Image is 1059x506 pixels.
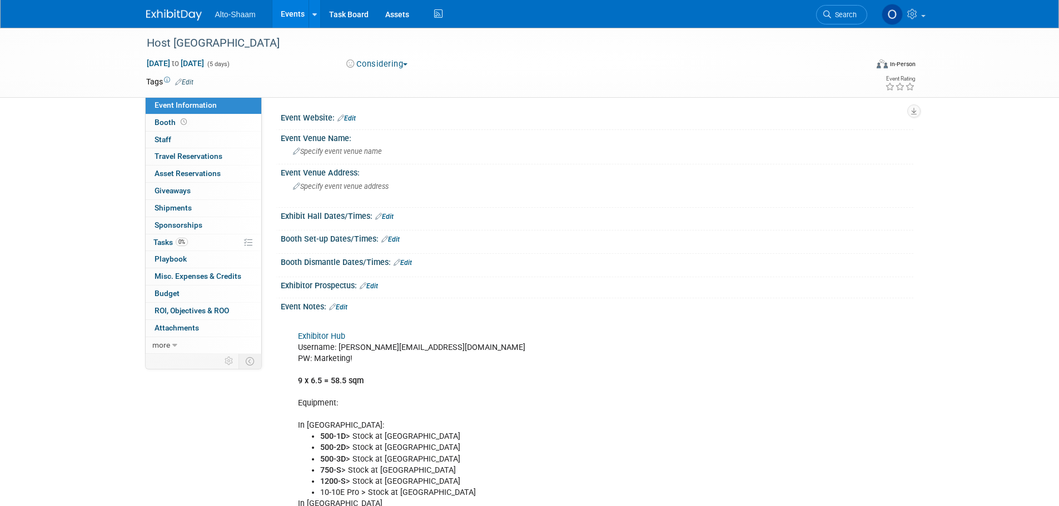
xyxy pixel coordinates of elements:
a: Edit [337,114,356,122]
span: Event Information [155,101,217,109]
img: Olivia Strasser [882,4,903,25]
div: Event Format [802,58,916,74]
img: Format-Inperson.png [877,59,888,68]
div: Event Rating [885,76,915,82]
span: more [152,340,170,349]
a: Edit [381,236,400,243]
a: Event Information [146,97,261,114]
span: ROI, Objectives & ROO [155,306,229,315]
span: Budget [155,289,180,298]
div: Exhibitor Prospectus: [281,277,913,292]
td: Toggle Event Tabs [238,354,261,368]
li: > Stock at [GEOGRAPHIC_DATA] [320,431,784,442]
td: Tags [146,76,193,87]
div: In-Person [889,60,916,68]
a: Playbook [146,251,261,268]
li: > Stock at [GEOGRAPHIC_DATA] [320,465,784,476]
a: Budget [146,285,261,302]
span: Asset Reservations [155,169,221,178]
span: Specify event venue name [293,147,382,156]
b: 9 x 6.5 = 58.5 sqm [298,376,364,385]
a: Staff [146,132,261,148]
div: Booth Set-up Dates/Times: [281,231,913,245]
li: > Stock at [GEOGRAPHIC_DATA] [320,476,784,487]
a: ROI, Objectives & ROO [146,303,261,319]
a: Edit [175,78,193,86]
a: Edit [375,213,394,221]
a: Giveaways [146,183,261,199]
b: 500-2D [320,443,346,452]
a: Edit [329,303,347,311]
div: Event Notes: [281,298,913,313]
a: Edit [360,282,378,290]
span: Shipments [155,203,192,212]
span: Alto-Shaam [215,10,256,19]
a: Exhibitor Hub [298,332,345,341]
span: Playbook [155,254,187,263]
span: Attachments [155,323,199,332]
span: Staff [155,135,171,144]
li: > Stock at [GEOGRAPHIC_DATA] [320,454,784,465]
span: (5 days) [206,61,230,68]
li: > Stock at [GEOGRAPHIC_DATA] [320,442,784,453]
a: Shipments [146,200,261,217]
span: Specify event venue address [293,182,389,191]
a: Search [816,5,867,24]
a: Misc. Expenses & Credits [146,268,261,285]
span: Tasks [153,238,188,247]
a: Travel Reservations [146,148,261,165]
div: Event Website: [281,109,913,124]
span: Sponsorships [155,221,202,229]
div: Booth Dismantle Dates/Times: [281,254,913,268]
div: Event Venue Name: [281,130,913,144]
b: 750-S [320,465,341,475]
span: Booth [155,118,189,127]
a: Asset Reservations [146,166,261,182]
a: Attachments [146,320,261,337]
div: Exhibit Hall Dates/Times: [281,208,913,222]
span: [DATE] [DATE] [146,58,205,68]
img: ExhibitDay [146,9,202,21]
a: more [146,337,261,354]
span: to [170,59,181,68]
span: Booth not reserved yet [178,118,189,126]
a: Sponsorships [146,217,261,234]
b: 500-1D [320,432,346,441]
td: Personalize Event Tab Strip [220,354,239,368]
span: Travel Reservations [155,152,222,161]
li: 10-10E Pro > Stock at [GEOGRAPHIC_DATA] [320,487,784,498]
span: 0% [176,238,188,246]
button: Considering [342,58,412,70]
span: Search [831,11,857,19]
span: Misc. Expenses & Credits [155,272,241,280]
b: 1200-S [320,477,346,486]
a: Tasks0% [146,234,261,251]
div: Event Venue Address: [281,164,913,178]
div: Host [GEOGRAPHIC_DATA] [143,33,851,53]
a: Booth [146,114,261,131]
b: 500-3D [320,454,346,464]
a: Edit [394,259,412,267]
span: Giveaways [155,186,191,195]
